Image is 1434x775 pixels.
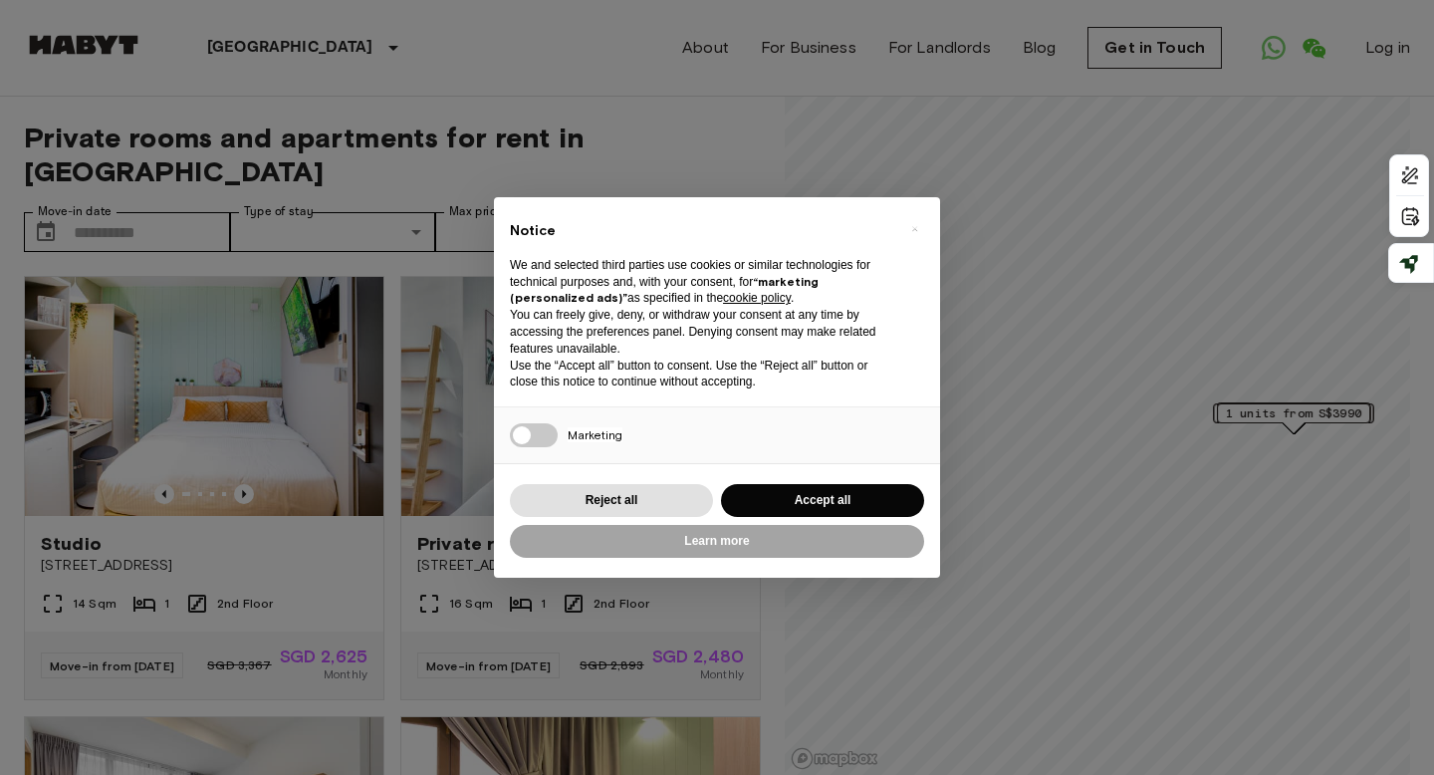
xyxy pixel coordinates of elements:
[510,274,819,306] strong: “marketing (personalized ads)”
[510,484,713,517] button: Reject all
[510,358,892,391] p: Use the “Accept all” button to consent. Use the “Reject all” button or close this notice to conti...
[721,484,924,517] button: Accept all
[898,213,930,245] button: Close this notice
[911,217,918,241] span: ×
[723,291,791,305] a: cookie policy
[568,427,622,442] span: Marketing
[510,307,892,357] p: You can freely give, deny, or withdraw your consent at any time by accessing the preferences pane...
[510,257,892,307] p: We and selected third parties use cookies or similar technologies for technical purposes and, wit...
[510,525,924,558] button: Learn more
[510,221,892,241] h2: Notice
